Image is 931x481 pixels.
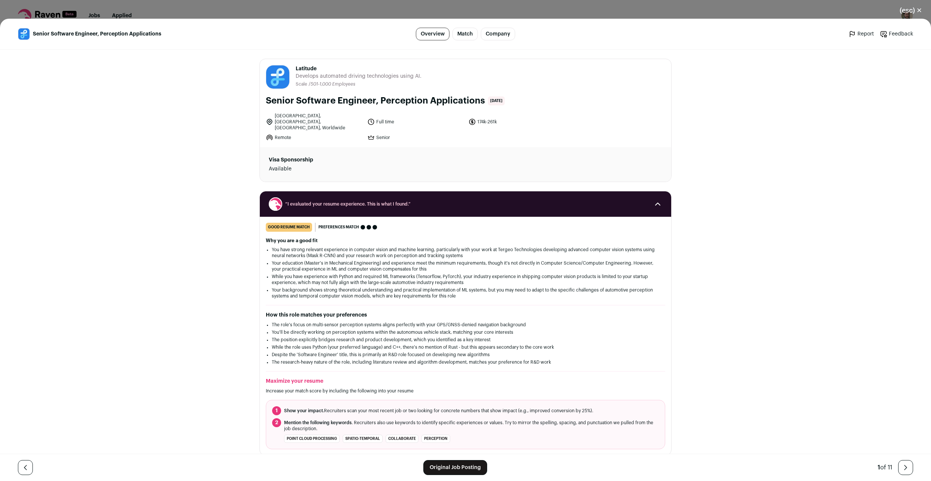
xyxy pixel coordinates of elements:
span: Mention the following keywords [284,420,352,425]
li: [GEOGRAPHIC_DATA], [GEOGRAPHIC_DATA], [GEOGRAPHIC_DATA], Worldwide [266,113,363,131]
li: Your background shows strong theoretical understanding and practical implementation of ML systems... [272,287,659,299]
li: You'll be directly working on perception systems within the autonomous vehicle stack, matching yo... [272,329,659,335]
li: Scale [296,81,309,87]
span: 2 [272,418,281,427]
span: 1 [272,406,281,415]
h2: How this role matches your preferences [266,311,665,319]
a: Company [481,28,515,40]
li: While you have experience with Python and required ML frameworks (Tensorflow, PyTorch), your indu... [272,274,659,286]
span: Show your impact. [284,408,324,413]
li: Senior [367,134,464,141]
img: 01af90d78f032f0e5d5fa901868e005542723043fd608b5e0c4fb4f809ff3ed4 [18,28,29,40]
a: Original Job Posting [423,460,487,475]
li: The position explicitly bridges research and product development, which you identified as a key i... [272,337,659,343]
li: The research-heavy nature of the role, including literature review and algorithm development, mat... [272,359,659,365]
a: Feedback [880,30,913,38]
span: Recruiters scan your most recent job or two looking for concrete numbers that show impact (e.g., ... [284,408,593,414]
div: good resume match [266,223,312,232]
li: Despite the 'Software Engineer' title, this is primarily an R&D role focused on developing new al... [272,352,659,358]
li: collaborate [386,435,418,443]
dd: Available [269,165,400,173]
span: 1 [878,465,880,471]
li: Your education (Master's in Mechanical Engineering) and experience meet the minimum requirements,... [272,260,659,272]
span: Latitude [296,65,421,73]
li: Remote [266,134,363,141]
li: perception [421,435,450,443]
li: You have strong relevant experience in computer vision and machine learning, particularly with yo... [272,247,659,259]
span: Develops automated driving technologies using AI. [296,73,421,80]
li: / [309,81,355,87]
span: 501-1,000 Employees [311,82,355,86]
li: spatio-temporal [343,435,383,443]
li: point cloud processing [284,435,340,443]
span: “I evaluated your resume experience. This is what I found.” [285,201,646,207]
li: Full time [367,113,464,131]
li: While the role uses Python (your preferred language) and C++, there's no mention of Rust - but th... [272,344,659,350]
div: of 11 [878,463,892,472]
button: Close modal [891,2,931,19]
a: Overview [416,28,449,40]
h1: Senior Software Engineer, Perception Applications [266,95,485,107]
span: . Recruiters also use keywords to identify specific experiences or values. Try to mirror the spel... [284,420,659,432]
img: 01af90d78f032f0e5d5fa901868e005542723043fd608b5e0c4fb4f809ff3ed4 [266,65,289,89]
span: Senior Software Engineer, Perception Applications [33,30,161,38]
li: The role's focus on multi-sensor perception systems aligns perfectly with your GPS/GNSS-denied na... [272,322,659,328]
h2: Why you are a good fit [266,238,665,244]
p: Increase your match score by including the following into your resume [266,388,665,394]
a: Report [849,30,874,38]
dt: Visa Sponsorship [269,156,400,164]
a: Match [452,28,478,40]
span: [DATE] [488,96,505,105]
span: Preferences match [318,223,359,231]
h2: Maximize your resume [266,377,665,385]
li: 174k-261k [468,113,566,131]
